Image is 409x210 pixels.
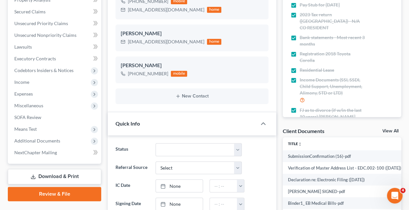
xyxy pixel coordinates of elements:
button: New Contact [121,94,263,99]
div: mobile [171,71,187,77]
span: NextChapter Mailing [14,150,57,155]
span: 4 [400,188,405,193]
a: SOFA Review [9,112,101,123]
a: Secured Claims [9,6,101,18]
span: Quick Info [116,120,140,127]
a: Unsecured Nonpriority Claims [9,29,101,41]
span: SOFA Review [14,114,41,120]
a: View All [382,129,399,133]
span: Unsecured Nonpriority Claims [14,32,76,38]
a: Lawsuits [9,41,101,53]
iframe: Intercom live chat [387,188,402,203]
span: Executory Contracts [14,56,56,61]
span: FJ as to divorce (if w/in the last 10 years) [PERSON_NAME] SAYS SINGLE [300,107,366,127]
label: IC Date [112,179,152,192]
label: Referral Source [112,161,152,174]
span: Secured Claims [14,9,46,14]
label: Status [112,143,152,156]
div: [PERSON_NAME] [121,30,263,37]
div: [EMAIL_ADDRESS][DOMAIN_NAME] [128,38,204,45]
span: Additional Documents [14,138,60,143]
span: Unsecured Priority Claims [14,21,68,26]
span: Lawsuits [14,44,32,50]
div: [PHONE_NUMBER] [128,70,168,77]
span: Expenses [14,91,33,97]
span: Means Test [14,126,37,132]
span: Bank statements - Most recent 3 months [300,34,366,47]
a: Review & File [8,187,101,201]
a: Download & Print [8,169,101,184]
span: Codebtors Insiders & Notices [14,67,74,73]
a: None [156,180,203,192]
span: Miscellaneous [14,103,43,108]
div: [EMAIL_ADDRESS][DOMAIN_NAME] [128,7,204,13]
div: [PERSON_NAME] [121,62,263,69]
a: Titleunfold_more [288,141,302,146]
a: NextChapter Mailing [9,147,101,158]
span: Residential Lease [300,67,334,73]
span: Registration 2018 Toyota Corolla [300,51,366,64]
span: 2023 Tax return ([GEOGRAPHIC_DATA]) - N/A CO RESIDENT [300,11,366,31]
div: home [207,7,221,13]
span: Income Documents (SSI, SSDI, Child Support, Unemployment, Alimony, STD or LTD) [300,77,366,96]
div: home [207,39,221,45]
a: Executory Contracts [9,53,101,65]
div: Client Documents [283,127,324,134]
span: Income [14,79,29,85]
i: unfold_more [298,142,302,146]
a: Unsecured Priority Claims [9,18,101,29]
input: -- : -- [210,180,237,192]
span: Pay Stub for [DATE] [300,2,340,8]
